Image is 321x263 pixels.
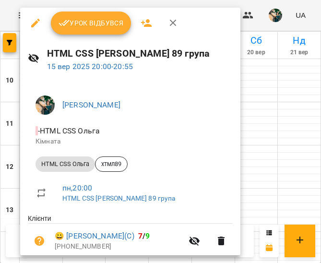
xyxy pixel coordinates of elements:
[145,231,150,240] span: 9
[47,46,233,61] h6: HTML CSS [PERSON_NAME] 89 група
[36,160,95,168] span: HTML CSS Ольга
[55,242,183,251] p: [PHONE_NUMBER]
[36,96,55,115] img: f2c70d977d5f3d854725443aa1abbf76.jpg
[55,230,134,242] a: 😀 [PERSON_NAME](С)
[62,194,176,202] a: HTML CSS [PERSON_NAME] 89 група
[62,100,120,109] a: [PERSON_NAME]
[138,231,150,240] b: /
[28,229,51,252] button: Візит ще не сплачено. Додати оплату?
[138,231,143,240] span: 7
[95,156,128,172] div: хтмл89
[51,12,131,35] button: Урок відбувся
[47,62,133,71] a: 15 вер 2025 20:00-20:55
[95,160,127,168] span: хтмл89
[59,17,124,29] span: Урок відбувся
[62,183,92,192] a: пн , 20:00
[36,137,225,146] p: Кімната
[36,126,102,135] span: - HTML CSS Ольга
